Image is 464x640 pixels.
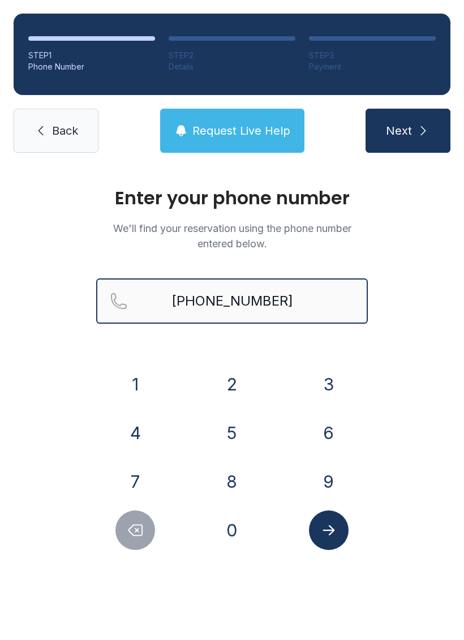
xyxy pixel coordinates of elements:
h1: Enter your phone number [96,189,368,207]
button: 2 [212,364,252,404]
div: Details [169,61,295,72]
span: Request Live Help [192,123,290,139]
span: Next [386,123,412,139]
div: STEP 3 [309,50,436,61]
span: Back [52,123,78,139]
p: We'll find your reservation using the phone number entered below. [96,221,368,251]
button: 0 [212,510,252,550]
input: Reservation phone number [96,278,368,324]
button: Submit lookup form [309,510,349,550]
button: 7 [115,462,155,501]
button: 4 [115,413,155,453]
div: Phone Number [28,61,155,72]
button: 8 [212,462,252,501]
button: 6 [309,413,349,453]
button: 5 [212,413,252,453]
div: STEP 2 [169,50,295,61]
button: 9 [309,462,349,501]
button: 3 [309,364,349,404]
button: 1 [115,364,155,404]
div: Payment [309,61,436,72]
div: STEP 1 [28,50,155,61]
button: Delete number [115,510,155,550]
